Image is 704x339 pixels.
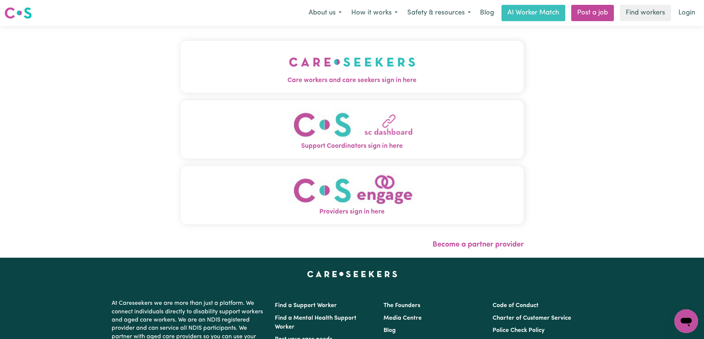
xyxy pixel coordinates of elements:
a: AI Worker Match [501,5,565,21]
a: Careseekers home page [307,271,397,277]
a: Careseekers logo [4,4,32,22]
span: Support Coordinators sign in here [181,141,524,151]
a: The Founders [384,303,420,309]
button: Support Coordinators sign in here [181,100,524,159]
a: Charter of Customer Service [493,315,571,321]
img: Careseekers logo [4,6,32,20]
a: Login [674,5,700,21]
span: Providers sign in here [181,207,524,217]
a: Blog [476,5,499,21]
a: Blog [384,327,396,333]
a: Find workers [620,5,671,21]
iframe: Button to launch messaging window [674,309,698,333]
button: Care workers and care seekers sign in here [181,41,524,93]
a: Post a job [571,5,614,21]
a: Become a partner provider [432,241,524,248]
a: Code of Conduct [493,303,539,309]
button: About us [304,5,346,21]
a: Find a Mental Health Support Worker [275,315,356,330]
button: Safety & resources [402,5,476,21]
a: Find a Support Worker [275,303,337,309]
button: How it works [346,5,402,21]
a: Police Check Policy [493,327,545,333]
button: Providers sign in here [181,166,524,224]
span: Care workers and care seekers sign in here [181,76,524,85]
a: Media Centre [384,315,422,321]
